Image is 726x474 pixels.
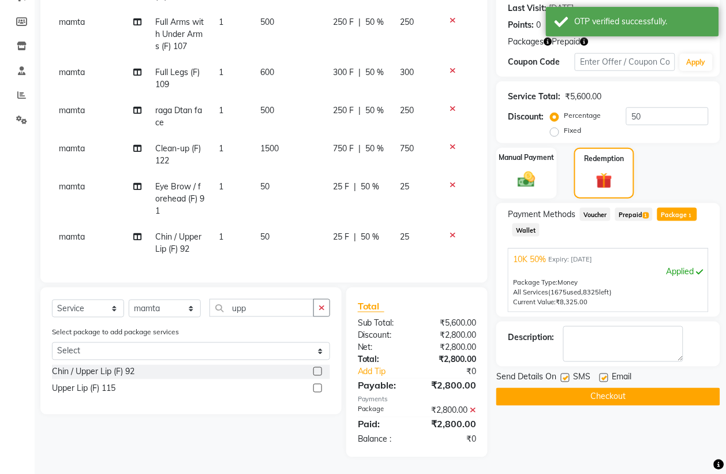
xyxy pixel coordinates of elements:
[59,143,85,154] span: mamta
[549,2,574,14] div: [DATE]
[349,354,417,366] div: Total:
[219,17,223,27] span: 1
[552,36,580,48] span: Prepaid
[508,2,547,14] div: Last Visit:
[548,288,567,296] span: (1675
[400,105,414,115] span: 250
[59,105,85,115] span: mamta
[615,208,653,221] span: Prepaid
[361,181,379,193] span: 50 %
[556,298,587,306] span: ₹8,325.00
[513,266,703,278] div: Applied
[499,152,555,163] label: Manual Payment
[333,16,354,28] span: 250 F
[261,232,270,242] span: 50
[583,288,599,296] span: 8325
[59,232,85,242] span: mamta
[575,16,710,28] div: OTP verified successfully.
[333,104,354,117] span: 250 F
[508,19,534,31] div: Points:
[155,105,202,128] span: raga Dtan face
[349,318,417,330] div: Sub Total:
[52,366,134,378] div: Chin / Upper Lip (F) 92
[219,181,223,192] span: 1
[400,232,409,242] span: 25
[417,342,485,354] div: ₹2,800.00
[508,111,544,123] div: Discount:
[513,278,557,286] span: Package Type:
[512,170,540,189] img: _cash.svg
[349,434,417,446] div: Balance :
[417,417,485,431] div: ₹2,800.00
[400,67,414,77] span: 300
[513,288,548,296] span: All Services
[261,67,275,77] span: 600
[59,67,85,77] span: mamta
[155,67,200,89] span: Full Legs (F) 109
[358,66,361,79] span: |
[400,17,414,27] span: 250
[564,110,601,121] label: Percentage
[358,395,476,405] div: Payments
[261,143,279,154] span: 1500
[155,181,204,216] span: Eye Brow / forehead (F) 91
[358,300,384,312] span: Total
[261,17,275,27] span: 500
[428,366,485,378] div: ₹0
[333,66,354,79] span: 300 F
[155,17,204,51] span: Full Arms with Under Arms (F) 107
[548,288,612,296] span: used, left)
[508,56,575,68] div: Coupon Code
[417,354,485,366] div: ₹2,800.00
[564,125,581,136] label: Fixed
[417,379,485,393] div: ₹2,800.00
[52,383,115,395] div: Upper Lip (F) 115
[219,232,223,242] span: 1
[354,231,356,243] span: |
[59,181,85,192] span: mamta
[365,66,384,79] span: 50 %
[417,330,485,342] div: ₹2,800.00
[496,371,556,386] span: Send Details On
[349,405,417,417] div: Package
[59,17,85,27] span: mamta
[657,208,697,221] span: Package
[333,181,349,193] span: 25 F
[354,181,356,193] span: |
[209,299,314,317] input: Search or Scan
[573,371,590,386] span: SMS
[219,67,223,77] span: 1
[643,212,649,219] span: 1
[400,181,409,192] span: 25
[365,16,384,28] span: 50 %
[155,143,201,166] span: Clean-up (F) 122
[349,330,417,342] div: Discount:
[333,231,349,243] span: 25 F
[365,104,384,117] span: 50 %
[508,208,575,221] span: Payment Methods
[358,104,361,117] span: |
[680,54,713,71] button: Apply
[508,332,554,344] div: Description:
[612,371,631,386] span: Email
[580,208,611,221] span: Voucher
[687,212,694,219] span: 1
[349,342,417,354] div: Net:
[512,223,540,237] span: Wallet
[508,36,544,48] span: Packages
[349,366,428,378] a: Add Tip
[261,181,270,192] span: 50
[219,143,223,154] span: 1
[565,91,601,103] div: ₹5,600.00
[513,298,556,306] span: Current Value:
[536,19,541,31] div: 0
[400,143,414,154] span: 750
[557,278,578,286] span: Money
[52,327,179,338] label: Select package to add package services
[365,143,384,155] span: 50 %
[513,253,546,266] span: 10K 50%
[361,231,379,243] span: 50 %
[219,105,223,115] span: 1
[496,388,720,406] button: Checkout
[261,105,275,115] span: 500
